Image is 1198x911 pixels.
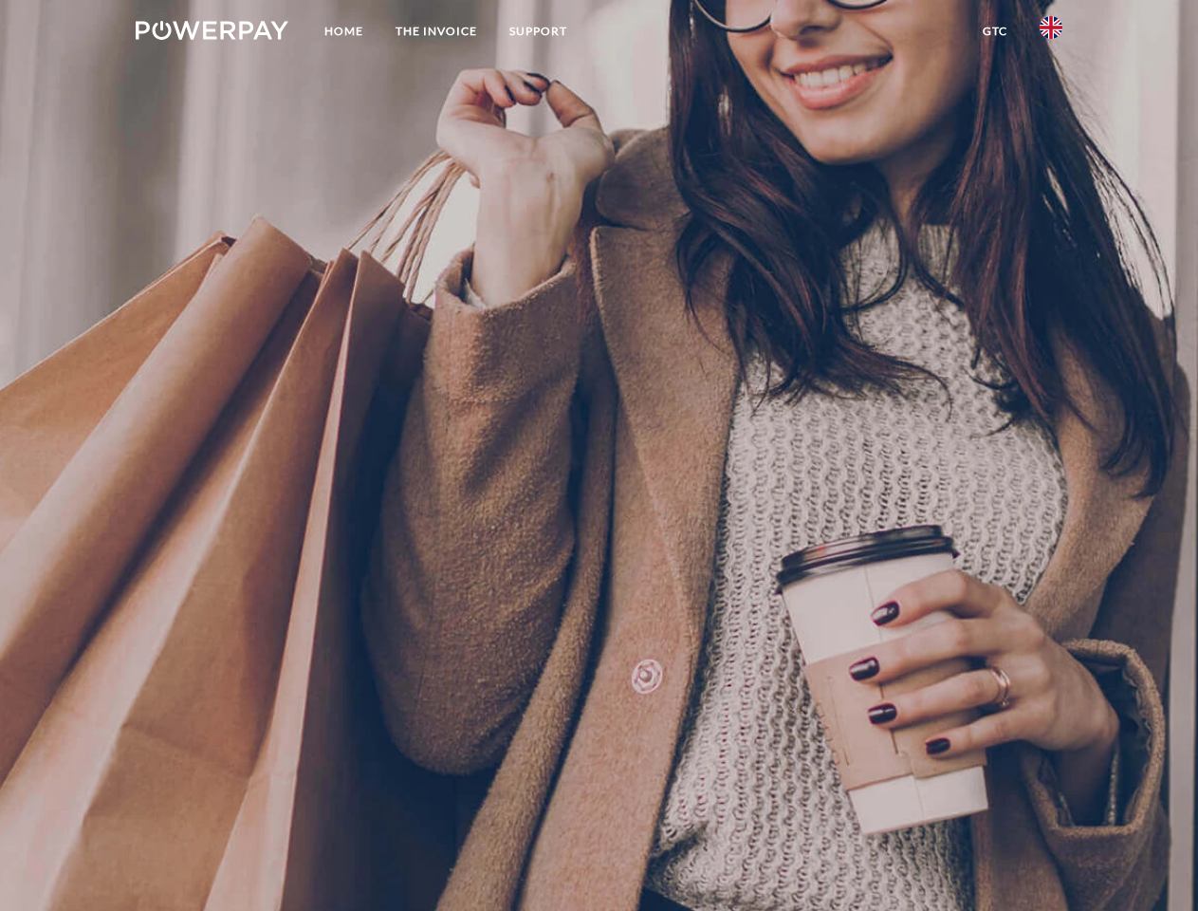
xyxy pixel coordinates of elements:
[967,14,1023,48] a: GTC
[379,14,493,48] a: THE INVOICE
[136,21,288,40] img: logo-powerpay-white.svg
[1040,16,1062,39] img: en
[308,14,379,48] a: Home
[493,14,583,48] a: Support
